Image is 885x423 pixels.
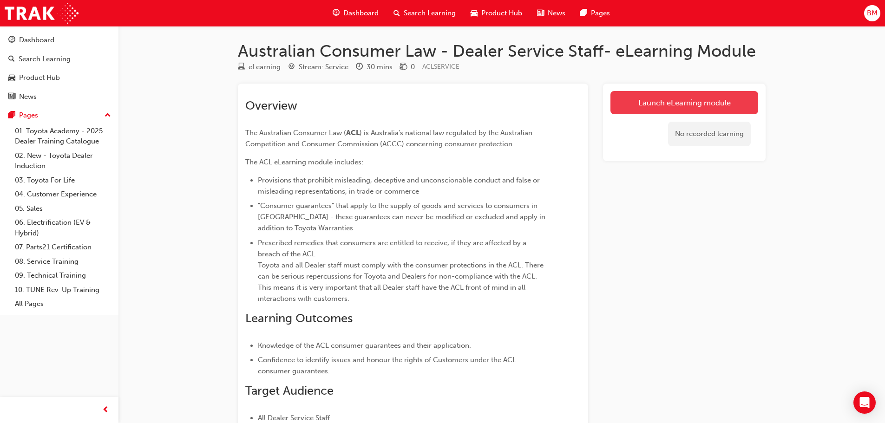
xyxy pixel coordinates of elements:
[8,36,15,45] span: guage-icon
[610,91,758,114] a: Launch eLearning module
[258,239,545,303] span: Prescribed remedies that consumers are entitled to receive, if they are affected by a breach of t...
[11,202,115,216] a: 05. Sales
[4,107,115,124] button: Pages
[853,391,876,414] div: Open Intercom Messenger
[249,62,281,72] div: eLearning
[288,61,348,73] div: Stream
[258,356,518,375] span: Confidence to identify issues and honour the rights of Customers under the ACL consumer guarantees.
[386,4,463,23] a: search-iconSearch Learning
[11,254,115,269] a: 08. Service Training
[343,8,379,19] span: Dashboard
[4,30,115,107] button: DashboardSearch LearningProduct HubNews
[4,32,115,49] a: Dashboard
[356,63,363,72] span: clock-icon
[245,129,346,137] span: The Australian Consumer Law (
[245,311,353,325] span: Learning Outcomes
[11,215,115,240] a: 06. Electrification (EV & Hybrid)
[580,7,587,19] span: pages-icon
[356,61,393,73] div: Duration
[4,88,115,105] a: News
[258,341,471,350] span: Knowledge of the ACL consumer guarantees and their application.
[591,8,610,19] span: Pages
[400,61,415,73] div: Price
[245,158,363,166] span: The ACL eLearning module includes:
[393,7,400,19] span: search-icon
[288,63,295,72] span: target-icon
[864,5,880,21] button: BM
[8,111,15,120] span: pages-icon
[404,8,456,19] span: Search Learning
[367,62,393,72] div: 30 mins
[8,93,15,101] span: news-icon
[537,7,544,19] span: news-icon
[668,122,751,146] div: No recorded learning
[238,41,766,61] h1: Australian Consumer Law - Dealer Service Staff- eLearning Module
[258,414,330,422] span: All Dealer Service Staff
[258,176,542,195] span: Provisions that prohibit misleading, deceptive and unconscionable conduct and false or misleading...
[19,35,54,46] div: Dashboard
[325,4,386,23] a: guage-iconDashboard
[238,61,281,73] div: Type
[548,8,565,19] span: News
[19,72,60,83] div: Product Hub
[530,4,573,23] a: news-iconNews
[5,3,79,24] img: Trak
[19,54,71,65] div: Search Learning
[11,149,115,173] a: 02. New - Toyota Dealer Induction
[400,63,407,72] span: money-icon
[245,98,297,113] span: Overview
[102,404,109,416] span: prev-icon
[245,129,534,148] span: ) is Australia's national law regulated by the Australian Competition and Consumer Commission (AC...
[4,51,115,68] a: Search Learning
[105,110,111,122] span: up-icon
[19,110,38,121] div: Pages
[11,283,115,297] a: 10. TUNE Rev-Up Training
[867,8,878,19] span: BM
[11,124,115,149] a: 01. Toyota Academy - 2025 Dealer Training Catalogue
[11,173,115,188] a: 03. Toyota For Life
[8,55,15,64] span: search-icon
[245,384,334,398] span: Target Audience
[422,63,459,71] span: Learning resource code
[11,297,115,311] a: All Pages
[573,4,617,23] a: pages-iconPages
[463,4,530,23] a: car-iconProduct Hub
[299,62,348,72] div: Stream: Service
[4,69,115,86] a: Product Hub
[471,7,478,19] span: car-icon
[8,74,15,82] span: car-icon
[411,62,415,72] div: 0
[333,7,340,19] span: guage-icon
[11,240,115,254] a: 07. Parts21 Certification
[11,268,115,283] a: 09. Technical Training
[258,202,547,232] span: "Consumer guarantees" that apply to the supply of goods and services to consumers in [GEOGRAPHIC_...
[481,8,522,19] span: Product Hub
[238,63,245,72] span: learningResourceType_ELEARNING-icon
[11,187,115,202] a: 04. Customer Experience
[19,91,37,102] div: News
[346,129,360,137] span: ACL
